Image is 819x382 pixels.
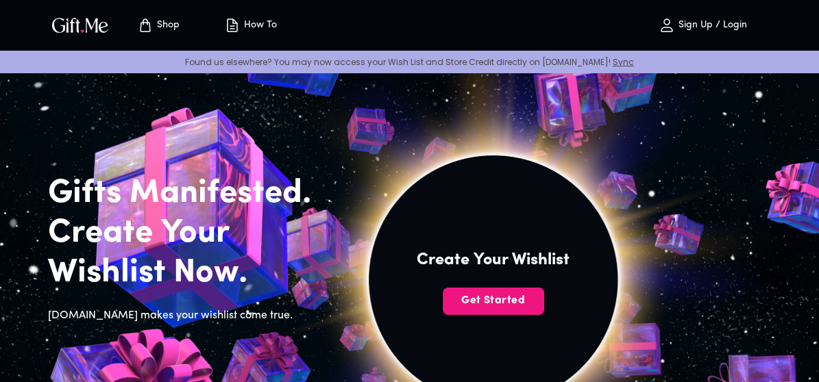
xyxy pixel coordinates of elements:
span: Get Started [443,293,544,308]
p: Found us elsewhere? You may now access your Wish List and Store Credit directly on [DOMAIN_NAME]! [11,56,808,68]
a: Sync [613,56,634,68]
h2: Wishlist Now. [48,253,333,293]
h2: Create Your [48,214,333,253]
button: Sign Up / Login [634,3,771,47]
img: how-to.svg [224,17,241,34]
img: GiftMe Logo [49,15,111,35]
h4: Create Your Wishlist [417,249,570,271]
p: Shop [154,20,180,31]
h2: Gifts Manifested. [48,174,333,214]
button: Get Started [443,288,544,315]
button: Store page [121,3,196,47]
button: GiftMe Logo [48,17,112,34]
p: Sign Up / Login [675,20,747,31]
button: How To [212,3,288,47]
p: How To [241,20,277,31]
h6: [DOMAIN_NAME] makes your wishlist come true. [48,307,333,324]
